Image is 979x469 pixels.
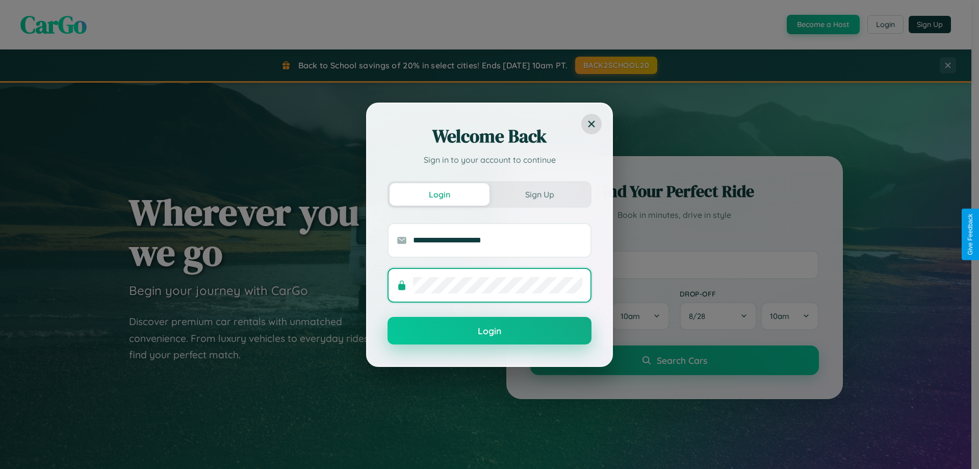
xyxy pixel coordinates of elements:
[388,317,591,344] button: Login
[489,183,589,206] button: Sign Up
[390,183,489,206] button: Login
[967,214,974,255] div: Give Feedback
[388,154,591,166] p: Sign in to your account to continue
[388,124,591,149] h2: Welcome Back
